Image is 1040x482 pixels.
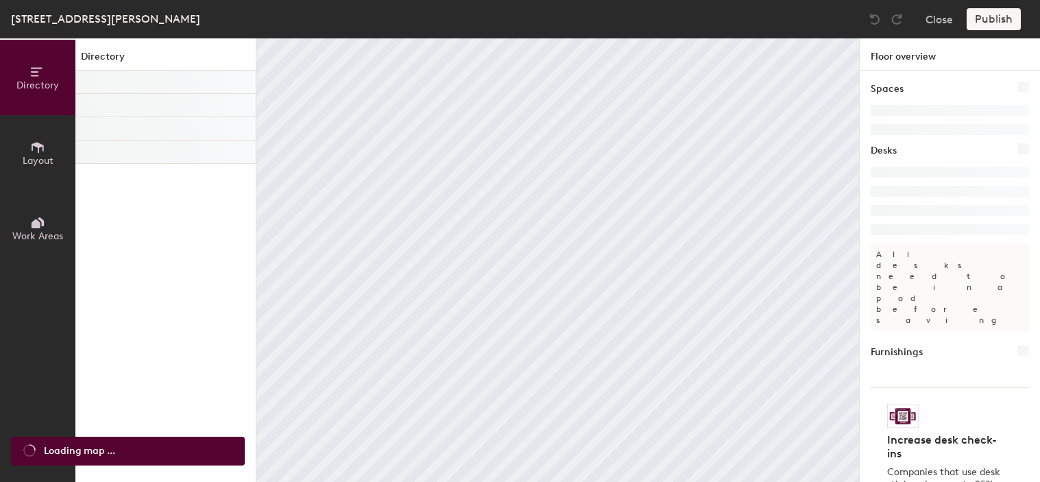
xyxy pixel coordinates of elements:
button: Close [926,8,953,30]
h1: Floor overview [860,38,1040,71]
span: Work Areas [12,230,63,242]
span: Directory [16,80,59,91]
h1: Directory [75,49,256,71]
canvas: Map [256,38,860,482]
div: [STREET_ADDRESS][PERSON_NAME] [11,10,200,27]
p: All desks need to be in a pod before saving [871,243,1029,331]
img: Redo [890,12,904,26]
span: Loading map ... [44,444,115,459]
h1: Desks [871,143,897,158]
h1: Furnishings [871,345,923,360]
img: Sticker logo [887,405,919,428]
h4: Increase desk check-ins [887,433,1004,461]
h1: Spaces [871,82,904,97]
img: Undo [868,12,882,26]
span: Layout [23,155,53,167]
